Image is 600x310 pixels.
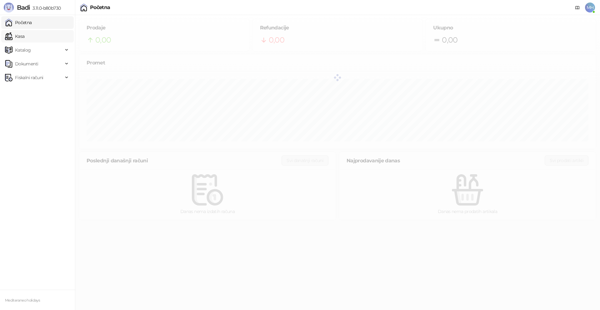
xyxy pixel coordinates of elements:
div: Početna [90,5,110,10]
span: MH [585,3,595,13]
span: 3.11.0-b80b730 [30,5,61,11]
a: Kasa [5,30,24,43]
img: Logo [4,3,14,13]
a: Početna [5,16,32,29]
span: Dokumenti [15,58,38,70]
span: Katalog [15,44,31,56]
small: Mediteraneo holidays [5,298,40,302]
a: Dokumentacija [572,3,582,13]
span: Fiskalni računi [15,71,43,84]
span: Badi [17,4,30,11]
